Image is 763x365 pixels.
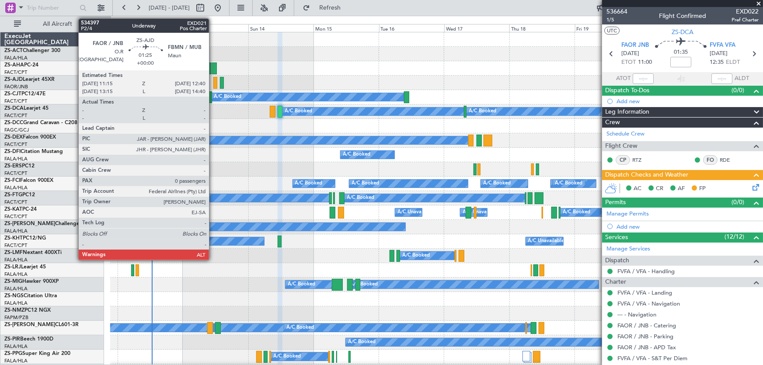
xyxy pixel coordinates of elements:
span: ZS-[PERSON_NAME] [4,221,55,226]
span: ZS-AHA [4,63,24,68]
div: [DATE] [112,17,127,25]
div: A/C Booked [214,90,242,104]
a: Manage Services [606,245,650,254]
a: ZS-ERSPC12 [4,163,35,169]
a: ZS-DCCGrand Caravan - C208 [4,120,77,125]
span: 01:35 [674,48,688,57]
a: ZS-AHAPC-24 [4,63,38,68]
span: Dispatch To-Dos [605,86,649,96]
div: A/C Booked [402,249,430,262]
a: RTZ [632,156,652,164]
span: [DATE] [621,49,639,58]
div: Mon 15 [314,24,379,32]
a: ZS-PIRBeech 1900D [4,337,53,342]
a: FALA/HLA [4,285,28,292]
span: All Aircraft [23,21,92,27]
a: FACT/CPT [4,242,27,249]
a: FAGC/GCJ [4,127,29,133]
div: Flight Confirmed [659,12,706,21]
a: FALA/HLA [4,300,28,306]
span: ZS-PPG [4,351,22,356]
span: ZS-ACT [4,48,23,53]
a: Schedule Crew [606,130,645,139]
div: A/C Booked [343,148,370,161]
div: Sat 13 [183,24,248,32]
span: ALDT [735,74,749,83]
button: Refresh [299,1,351,15]
div: Fri 19 [575,24,640,32]
div: A/C Booked [348,336,376,349]
span: ZS-DCA [672,28,693,37]
a: FAOR / JNB - APD Tax [617,344,676,351]
a: FALA/HLA [4,55,28,61]
span: ZS-NGS [4,293,24,299]
span: Refresh [312,5,348,11]
span: EXD022 [732,7,759,16]
span: 12:35 [710,58,724,67]
a: ZS-NGSCitation Ultra [4,293,57,299]
a: FAPM/PZB [4,314,28,321]
button: All Aircraft [10,17,95,31]
input: Trip Number [27,1,77,14]
a: ZS-DEXFalcon 900EX [4,135,56,140]
a: FACT/CPT [4,98,27,104]
span: Dispatch Checks and Weather [605,170,688,180]
span: ZS-MIG [4,279,22,284]
a: ZS-LRJLearjet 45 [4,264,46,270]
span: Crew [605,118,620,128]
a: ZS-DCALearjet 45 [4,106,49,111]
a: ZS-DFICitation Mustang [4,149,63,154]
a: FALA/HLA [4,257,28,263]
a: FVFA / VFA - Navigation [617,300,680,307]
div: A/C Unavailable [528,235,564,248]
a: FVFA / VFA - Handling [617,268,675,275]
div: A/C Booked [350,278,378,291]
a: ZS-CJTPC12/47E [4,91,45,97]
a: FACT/CPT [4,69,27,76]
a: --- - Navigation [617,311,656,318]
a: FVFA / VFA - S&T Per Diem [617,355,687,362]
span: CR [656,184,663,193]
a: FACT/CPT [4,141,27,148]
span: Leg Information [605,107,649,117]
a: ZS-LMFNextant 400XTi [4,250,62,255]
span: ZS-DCC [4,120,23,125]
div: A/C Booked [285,105,312,118]
a: ZS-FTGPC12 [4,192,35,198]
div: A/C Booked [563,206,590,219]
div: A/C Booked [352,177,379,190]
a: ZS-NMZPC12 NGX [4,308,51,313]
div: Thu 18 [509,24,575,32]
a: ZS-PPGSuper King Air 200 [4,351,70,356]
div: Fri 12 [118,24,183,32]
span: ZS-DCA [4,106,24,111]
span: ELDT [726,58,740,67]
a: FAOR/JNB [4,83,28,90]
span: ZS-NMZ [4,308,24,313]
div: A/C Booked [295,177,323,190]
span: ZS-AJD [4,77,23,82]
a: FALA/HLA [4,343,28,350]
span: ZS-[PERSON_NAME] [4,322,55,327]
span: ZS-KAT [4,207,22,212]
a: FACT/CPT [4,112,27,119]
div: A/C Booked [483,177,511,190]
span: FVFA VFA [710,41,735,50]
span: Permits [605,198,626,208]
div: Tue 16 [379,24,444,32]
a: ZS-MIGHawker 900XP [4,279,59,284]
div: A/C Booked [286,321,314,334]
div: A/C Booked [347,191,374,205]
span: ZS-KHT [4,236,23,241]
div: A/C Booked [150,220,178,233]
a: FAOR / JNB - Parking [617,333,673,340]
a: FALA/HLA [4,156,28,162]
span: ZS-PIR [4,337,20,342]
span: FP [699,184,706,193]
span: [DATE] - [DATE] [149,4,190,12]
div: FO [703,155,718,165]
a: ZS-FCIFalcon 900EX [4,178,53,183]
button: UTC [604,27,620,35]
span: 1/5 [606,16,627,24]
span: ZS-FTG [4,192,22,198]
